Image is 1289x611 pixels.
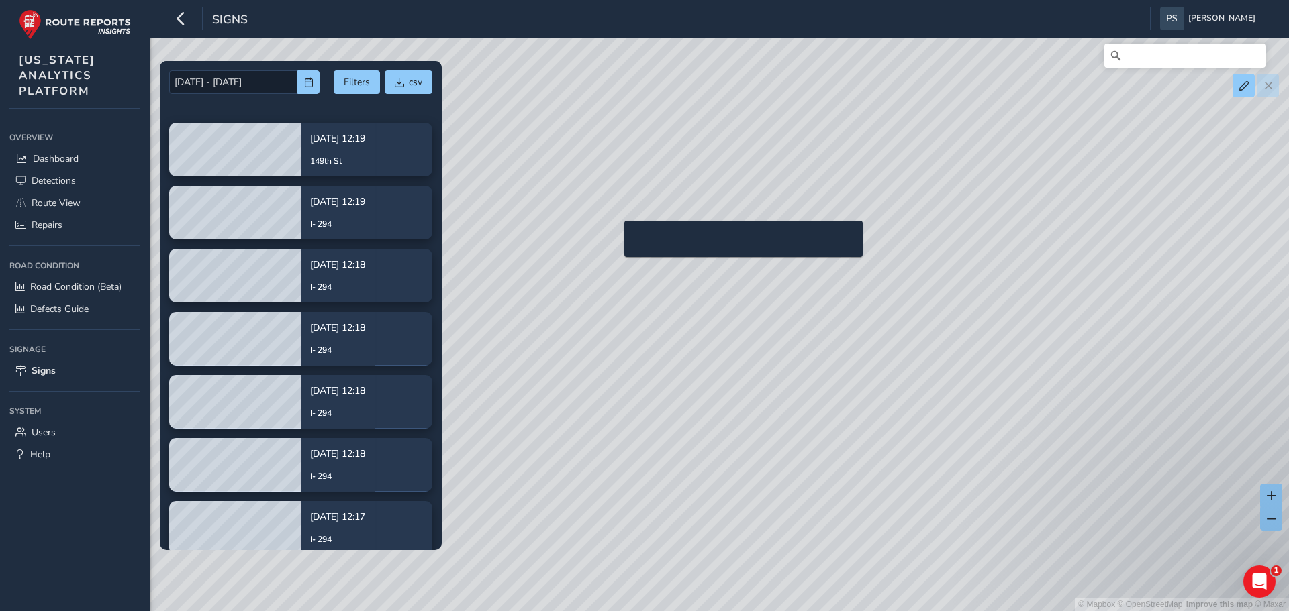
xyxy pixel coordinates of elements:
a: Help [9,443,140,465]
button: Filters [334,70,380,94]
a: Detections [9,170,140,192]
span: 1 [1271,565,1282,576]
p: I- 294 [310,533,365,545]
span: Signs [32,364,56,377]
span: Route View [32,197,81,209]
span: Defects Guide [30,302,89,315]
button: [PERSON_NAME] [1160,7,1260,30]
p: I- 294 [310,281,365,293]
input: Search [1104,44,1266,68]
span: [US_STATE] ANALYTICS PLATFORM [19,52,95,99]
p: [DATE] 12:18 [310,384,365,398]
a: Repairs [9,214,140,236]
span: Road Condition (Beta) [30,280,122,293]
p: [DATE] 12:18 [310,321,365,335]
p: [DATE] 12:19 [310,195,365,209]
div: System [9,401,140,421]
p: I- 294 [310,407,365,419]
span: Dashboard [33,152,79,165]
span: csv [409,76,422,89]
p: [DATE] 12:18 [310,447,365,461]
span: Repairs [32,219,62,231]
a: Dashboard [9,148,140,170]
span: Signs [212,11,248,30]
div: Road Condition [9,256,140,276]
a: Users [9,421,140,443]
iframe: Intercom live chat [1243,565,1276,598]
p: [DATE] 12:17 [310,510,365,524]
img: rr logo [19,9,131,40]
p: 149th St [310,155,365,167]
div: Overview [9,127,140,148]
p: [DATE] 12:18 [310,258,365,272]
button: csv [385,70,432,94]
span: [PERSON_NAME] [1188,7,1255,30]
a: Defects Guide [9,298,140,320]
div: Signage [9,339,140,359]
a: Route View [9,192,140,214]
img: diamond-layout [1160,7,1184,30]
p: I- 294 [310,344,365,356]
span: Help [30,448,50,461]
p: I- 294 [310,218,365,230]
a: Road Condition (Beta) [9,276,140,298]
p: I- 294 [310,470,365,482]
a: Signs [9,359,140,382]
span: Detections [32,174,76,187]
p: [DATE] 12:19 [310,131,365,146]
span: Users [32,426,56,439]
